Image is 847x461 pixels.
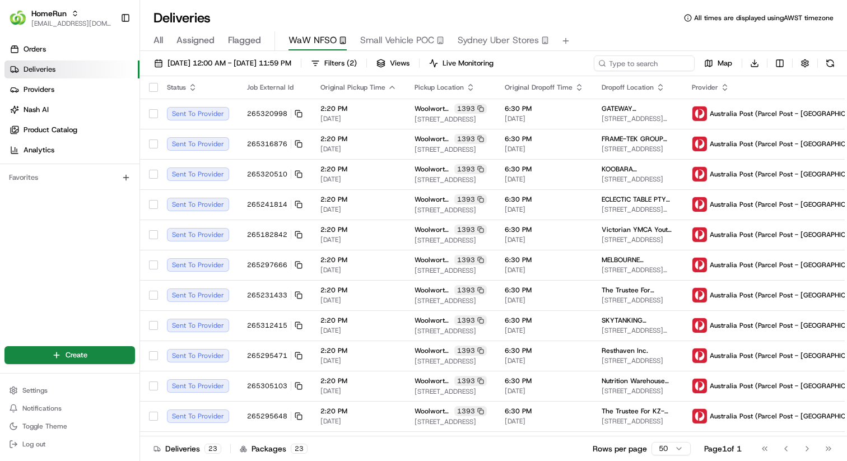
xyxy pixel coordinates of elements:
[602,175,674,184] span: [STREET_ADDRESS]
[602,225,674,234] span: Victorian YMCA Youth & Community Services Inc
[692,137,707,151] img: auspost_logo_v2.png
[694,13,834,22] span: All times are displayed using AWST timezone
[320,134,397,143] span: 2:20 PM
[247,412,287,421] span: 265295648
[718,58,732,68] span: Map
[247,351,287,360] span: 265295471
[390,58,409,68] span: Views
[167,58,291,68] span: [DATE] 12:00 AM - [DATE] 11:59 PM
[31,19,111,28] button: [EMAIL_ADDRESS][DOMAIN_NAME]
[320,195,397,204] span: 2:20 PM
[602,205,674,214] span: [STREET_ADDRESS][PERSON_NAME]
[4,141,139,159] a: Analytics
[602,316,674,325] span: SKYTANKING AUSTRALIA PTY LTD
[153,443,221,454] div: Deliveries
[153,9,211,27] h1: Deliveries
[66,350,87,360] span: Create
[415,417,487,426] span: [STREET_ADDRESS]
[454,346,487,356] div: 1393
[247,200,302,209] button: 265241814
[167,83,186,92] span: Status
[692,227,707,242] img: auspost_logo_v2.png
[415,346,452,355] span: Woolworths Brookvale CFC
[4,401,135,416] button: Notifications
[602,407,674,416] span: The Trustee For KZ-Block Unit Trust
[822,55,838,71] button: Refresh
[306,55,362,71] button: Filters(2)
[247,230,302,239] button: 265182842
[415,134,452,143] span: Woolworths Brookvale CFC
[692,318,707,333] img: auspost_logo_v2.png
[415,407,452,416] span: Woolworths Brookvale CFC
[454,406,487,416] div: 1393
[602,346,648,355] span: Resthaven Inc.
[247,200,287,209] span: 265241814
[4,346,135,364] button: Create
[24,105,49,115] span: Nash AI
[320,407,397,416] span: 2:20 PM
[505,356,584,365] span: [DATE]
[593,443,647,454] p: Rows per page
[505,316,584,325] span: 6:30 PM
[415,83,464,92] span: Pickup Location
[31,8,67,19] button: HomeRun
[415,316,452,325] span: Woolworths Brookvale CFC
[247,109,302,118] button: 265320998
[247,291,302,300] button: 265231433
[22,422,67,431] span: Toggle Theme
[415,376,452,385] span: Woolworths Brookvale CFC
[602,134,674,143] span: FRAME-TEK GROUP PTY LTD
[153,34,163,47] span: All
[505,326,584,335] span: [DATE]
[692,409,707,423] img: auspost_logo_v2.png
[424,55,499,71] button: Live Monitoring
[415,165,452,174] span: Woolworths Brookvale CFC
[247,139,287,148] span: 265316876
[505,195,584,204] span: 6:30 PM
[602,255,674,264] span: MELBOURNE ARCHDIOCESE [DEMOGRAPHIC_DATA] SCHOOLS EARLY YEARS EDUCATION LTD
[415,206,487,215] span: [STREET_ADDRESS]
[415,145,487,154] span: [STREET_ADDRESS]
[454,225,487,235] div: 1393
[415,104,452,113] span: Woolworths Brookvale CFC
[4,436,135,452] button: Log out
[505,83,573,92] span: Original Dropoff Time
[320,114,397,123] span: [DATE]
[602,417,674,426] span: [STREET_ADDRESS]
[24,44,46,54] span: Orders
[415,266,487,275] span: [STREET_ADDRESS]
[692,258,707,272] img: auspost_logo_v2.png
[24,145,54,155] span: Analytics
[505,417,584,426] span: [DATE]
[288,34,337,47] span: WaW NFSO
[247,170,287,179] span: 265320510
[602,326,674,335] span: [STREET_ADDRESS][PERSON_NAME]
[291,444,308,454] div: 23
[247,170,302,179] button: 265320510
[594,55,695,71] input: Type to search
[149,55,296,71] button: [DATE] 12:00 AM - [DATE] 11:59 PM
[505,114,584,123] span: [DATE]
[24,125,77,135] span: Product Catalog
[320,266,397,274] span: [DATE]
[415,115,487,124] span: [STREET_ADDRESS]
[505,296,584,305] span: [DATE]
[320,356,397,365] span: [DATE]
[454,285,487,295] div: 1393
[320,205,397,214] span: [DATE]
[247,139,302,148] button: 265316876
[24,64,55,74] span: Deliveries
[505,235,584,244] span: [DATE]
[320,104,397,113] span: 2:20 PM
[320,326,397,335] span: [DATE]
[415,357,487,366] span: [STREET_ADDRESS]
[458,34,539,47] span: Sydney Uber Stores
[4,418,135,434] button: Toggle Theme
[247,381,302,390] button: 265305103
[415,387,487,396] span: [STREET_ADDRESS]
[4,40,139,58] a: Orders
[505,387,584,395] span: [DATE]
[4,81,139,99] a: Providers
[415,225,452,234] span: Woolworths Brookvale CFC
[602,235,674,244] span: [STREET_ADDRESS]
